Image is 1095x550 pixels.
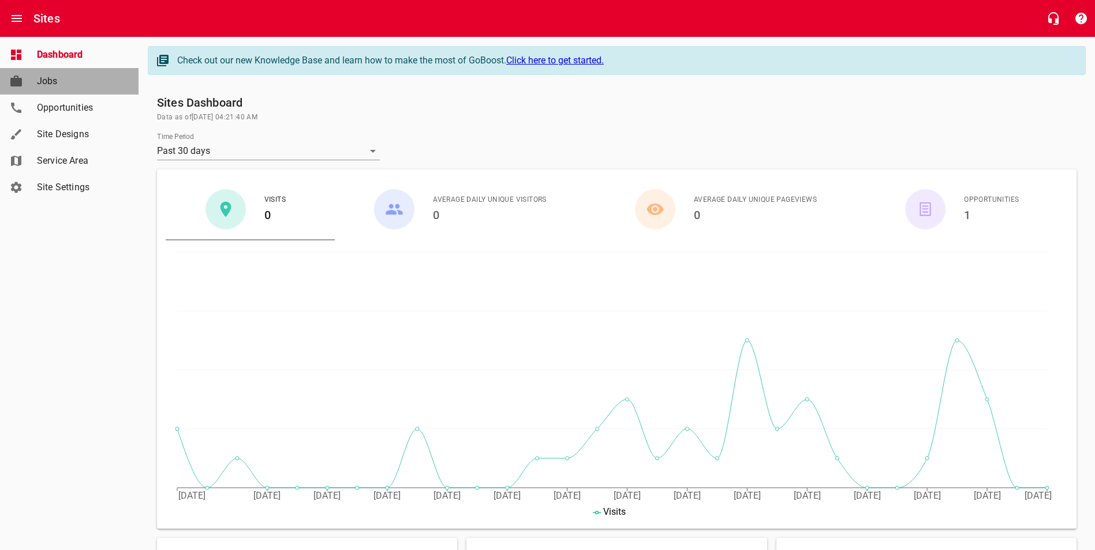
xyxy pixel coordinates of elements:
[614,490,641,501] tspan: [DATE]
[964,194,1019,206] span: Opportunities
[33,9,60,28] h6: Sites
[433,194,547,206] span: Average Daily Unique Visitors
[964,206,1019,224] h6: 1
[157,142,380,160] div: Past 30 days
[178,490,205,501] tspan: [DATE]
[506,55,604,66] a: Click here to get started.
[854,490,881,501] tspan: [DATE]
[157,112,1077,123] span: Data as of [DATE] 04:21:40 AM
[157,133,194,140] label: Time Period
[37,127,125,141] span: Site Designs
[37,48,125,62] span: Dashboard
[1067,5,1095,32] button: Support Portal
[433,206,547,224] h6: 0
[264,206,286,224] h6: 0
[157,93,1077,112] h6: Sites Dashboard
[1025,490,1052,501] tspan: [DATE]
[554,490,581,501] tspan: [DATE]
[177,54,1074,67] div: Check out our new Knowledge Base and learn how to make the most of GoBoost.
[694,206,817,224] h6: 0
[313,490,341,501] tspan: [DATE]
[674,490,701,501] tspan: [DATE]
[914,490,941,501] tspan: [DATE]
[794,490,821,501] tspan: [DATE]
[264,194,286,206] span: Visits
[373,490,401,501] tspan: [DATE]
[433,490,461,501] tspan: [DATE]
[694,194,817,206] span: Average Daily Unique Pageviews
[974,490,1001,501] tspan: [DATE]
[37,74,125,88] span: Jobs
[37,154,125,168] span: Service Area
[734,490,761,501] tspan: [DATE]
[603,506,626,517] span: Visits
[1040,5,1067,32] button: Live Chat
[3,5,31,32] button: Open drawer
[494,490,521,501] tspan: [DATE]
[37,101,125,115] span: Opportunities
[37,180,125,194] span: Site Settings
[253,490,281,501] tspan: [DATE]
